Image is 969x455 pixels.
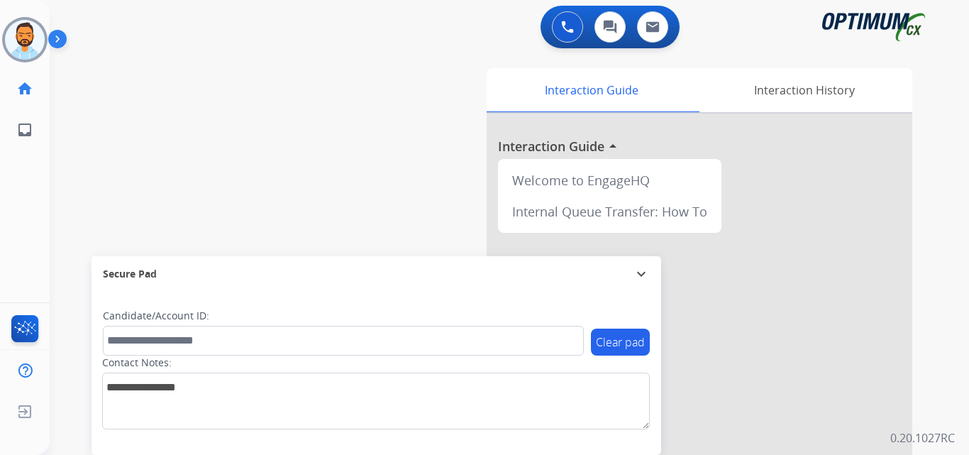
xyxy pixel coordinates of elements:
div: Internal Queue Transfer: How To [504,196,716,227]
p: 0.20.1027RC [890,429,955,446]
div: Interaction Guide [487,68,696,112]
button: Clear pad [591,329,650,356]
mat-icon: expand_more [633,265,650,283]
span: Secure Pad [103,267,157,281]
label: Candidate/Account ID: [103,309,209,323]
label: Contact Notes: [102,356,172,370]
mat-icon: home [16,80,33,97]
div: Interaction History [696,68,912,112]
img: avatar [5,20,45,60]
mat-icon: inbox [16,121,33,138]
div: Welcome to EngageHQ [504,165,716,196]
